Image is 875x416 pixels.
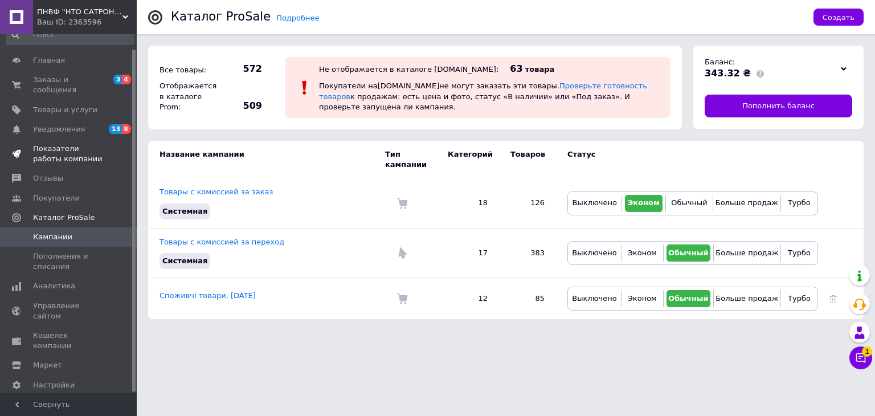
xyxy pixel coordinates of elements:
span: Аналитика [33,281,75,291]
span: 8 [122,124,131,134]
span: Управление сайтом [33,301,105,321]
span: Пополнения и списания [33,251,105,272]
span: Товары и услуги [33,105,97,115]
span: Покупатели на [DOMAIN_NAME] не могут заказать эти товары. к продажам: есть цена и фото, статус «В... [319,81,647,111]
button: Выключено [571,290,618,307]
td: Статус [556,141,818,178]
button: Турбо [784,195,815,212]
span: Больше продаж [715,294,778,303]
span: Больше продаж [715,248,778,257]
button: Эконом [625,195,663,212]
span: 13 [109,124,122,134]
div: Отображается в каталоге Prom: [157,78,219,115]
td: 18 [436,178,499,228]
span: Турбо [788,248,811,257]
span: Эконом [628,248,657,257]
span: Обычный [671,198,707,207]
span: Турбо [788,294,811,303]
button: Эконом [624,290,660,307]
span: Уведомления [33,124,85,134]
span: ПНВФ "НТО САТРОНІК" [37,7,122,17]
span: 1 [862,346,872,357]
td: 12 [436,278,499,320]
button: Обычный [667,244,710,262]
a: Пополнить баланс [705,95,852,117]
button: Обычный [669,195,710,212]
span: Заказы и сообщения [33,75,105,95]
img: Комиссия за переход [396,247,408,259]
span: Эконом [628,198,660,207]
div: Все товары: [157,62,219,78]
span: Маркет [33,360,62,370]
span: Эконом [628,294,657,303]
td: 85 [499,278,556,320]
button: Обычный [667,290,710,307]
span: Главная [33,55,65,66]
button: Создать [813,9,864,26]
span: Выключено [572,248,616,257]
span: Кампании [33,232,72,242]
span: 572 [222,63,262,75]
span: 3 [113,75,122,84]
a: Товары с комиссией за переход [160,238,284,246]
div: Не отображается в каталоге [DOMAIN_NAME]: [319,65,498,74]
span: Системная [162,256,207,265]
span: Обычный [668,294,709,303]
img: Комиссия за заказ [396,293,408,304]
button: Выключено [571,244,618,262]
span: Обычный [668,248,709,257]
span: Кошелек компании [33,331,105,351]
span: Отзывы [33,173,63,183]
img: :exclamation: [296,79,313,96]
button: Больше продаж [716,195,778,212]
td: 383 [499,228,556,278]
a: Проверьте готовность товаров [319,81,647,100]
div: Ваш ID: 2363596 [37,17,137,27]
span: Пополнить баланс [742,101,815,111]
button: Эконом [624,244,660,262]
span: Турбо [788,198,811,207]
td: Категорий [436,141,499,178]
a: Удалить [829,294,837,303]
td: 126 [499,178,556,228]
button: Чат с покупателем1 [849,346,872,369]
span: Создать [823,13,854,22]
span: Выключено [572,294,616,303]
span: 343.32 ₴ [705,68,751,79]
span: Системная [162,207,207,215]
button: Больше продаж [717,290,778,307]
span: Настройки [33,380,75,390]
button: Турбо [784,244,815,262]
span: Больше продаж [715,198,778,207]
button: Выключено [571,195,619,212]
a: Подробнее [276,14,319,22]
img: Комиссия за заказ [396,198,408,209]
button: Турбо [784,290,815,307]
a: Споживчі товари, [DATE] [160,291,256,300]
span: Каталог ProSale [33,213,95,223]
span: Покупатели [33,193,80,203]
span: 509 [222,100,262,112]
span: Показатели работы компании [33,144,105,164]
div: Каталог ProSale [171,11,271,23]
td: Товаров [499,141,556,178]
td: Тип кампании [385,141,436,178]
input: Поиск [6,25,134,45]
span: товара [525,65,555,74]
span: Баланс: [705,58,735,66]
a: Товары с комиссией за заказ [160,187,273,196]
span: 63 [510,63,522,74]
span: 4 [122,75,131,84]
button: Больше продаж [717,244,778,262]
td: Название кампании [148,141,385,178]
span: Выключено [573,198,617,207]
td: 17 [436,228,499,278]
